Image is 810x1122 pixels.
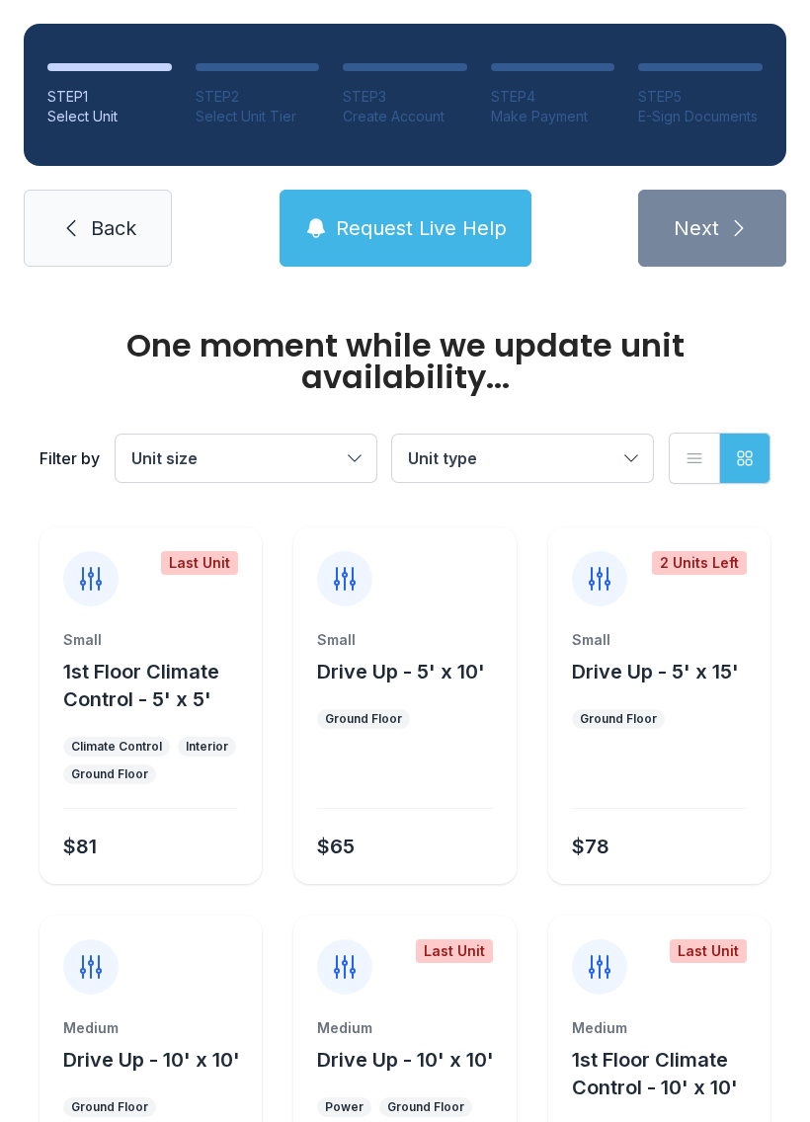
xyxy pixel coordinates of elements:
[317,630,492,650] div: Small
[40,330,770,393] div: One moment while we update unit availability...
[47,107,172,126] div: Select Unit
[670,939,747,963] div: Last Unit
[63,833,97,860] div: $81
[572,1018,747,1038] div: Medium
[63,658,254,713] button: 1st Floor Climate Control - 5' x 5'
[71,1099,148,1115] div: Ground Floor
[392,435,653,482] button: Unit type
[161,551,238,575] div: Last Unit
[131,448,198,468] span: Unit size
[325,1099,364,1115] div: Power
[674,214,719,242] span: Next
[343,107,467,126] div: Create Account
[325,711,402,727] div: Ground Floor
[317,1048,494,1072] span: Drive Up - 10' x 10'
[580,711,657,727] div: Ground Floor
[317,1018,492,1038] div: Medium
[186,739,228,755] div: Interior
[63,1046,240,1074] button: Drive Up - 10' x 10'
[416,939,493,963] div: Last Unit
[317,660,485,683] span: Drive Up - 5' x 10'
[47,87,172,107] div: STEP 1
[91,214,136,242] span: Back
[638,107,763,126] div: E-Sign Documents
[652,551,747,575] div: 2 Units Left
[196,87,320,107] div: STEP 2
[343,87,467,107] div: STEP 3
[317,658,485,685] button: Drive Up - 5' x 10'
[491,107,615,126] div: Make Payment
[116,435,376,482] button: Unit size
[491,87,615,107] div: STEP 4
[63,1048,240,1072] span: Drive Up - 10' x 10'
[63,630,238,650] div: Small
[40,446,100,470] div: Filter by
[638,87,763,107] div: STEP 5
[572,660,739,683] span: Drive Up - 5' x 15'
[336,214,507,242] span: Request Live Help
[317,1046,494,1074] button: Drive Up - 10' x 10'
[572,1048,738,1099] span: 1st Floor Climate Control - 10' x 10'
[572,1046,763,1101] button: 1st Floor Climate Control - 10' x 10'
[63,660,219,711] span: 1st Floor Climate Control - 5' x 5'
[387,1099,464,1115] div: Ground Floor
[63,1018,238,1038] div: Medium
[408,448,477,468] span: Unit type
[196,107,320,126] div: Select Unit Tier
[572,630,747,650] div: Small
[317,833,355,860] div: $65
[71,766,148,782] div: Ground Floor
[572,658,739,685] button: Drive Up - 5' x 15'
[572,833,609,860] div: $78
[71,739,162,755] div: Climate Control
